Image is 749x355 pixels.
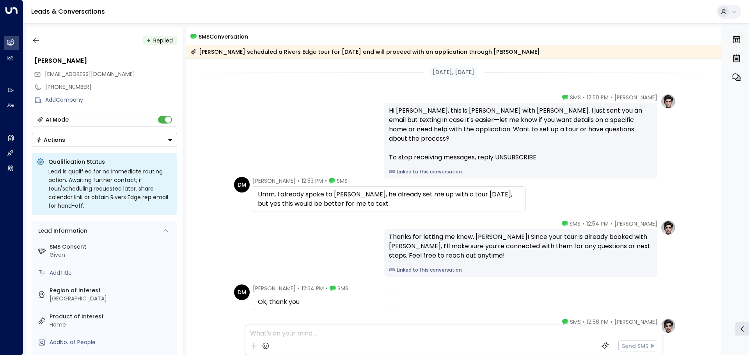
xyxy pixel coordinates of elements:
span: 12:50 PM [587,94,609,101]
span: [PERSON_NAME] [253,284,296,292]
span: • [583,94,585,101]
span: SMS [570,318,581,326]
img: profile-logo.png [660,220,676,235]
span: 12:53 PM [302,177,323,185]
span: Replied [153,37,173,44]
div: Button group with a nested menu [32,133,177,147]
a: Leads & Conversations [31,7,105,16]
div: Lead is qualified for no immediate routing action. Awaiting further contact; if tour/scheduling r... [48,167,172,210]
div: [DATE], [DATE] [430,67,477,78]
span: 12:54 PM [302,284,324,292]
span: SMS Conversation [199,32,248,41]
span: • [611,220,612,228]
div: Umm, I already spoke to [PERSON_NAME], he already set me up with a tour [DATE], but yes this woul... [258,190,521,208]
span: • [325,177,327,185]
span: • [611,94,612,101]
div: Actions [36,136,65,143]
span: SMS [337,284,348,292]
div: AddCompany [45,96,177,104]
img: profile-logo.png [660,94,676,109]
span: 12:54 PM [586,220,609,228]
a: Linked to this conversation [389,168,653,175]
div: [PHONE_NUMBER] [45,83,177,91]
div: [PERSON_NAME] [34,56,177,65]
span: 12:56 PM [587,318,609,326]
p: Qualification Status [48,158,172,166]
div: AI Mode [46,116,69,124]
div: [PERSON_NAME] scheduled a Rivers Edge tour for [DATE] and will proceed with an application throug... [190,48,540,56]
span: • [298,284,300,292]
span: mcdonalddaniel048@gmail.com [45,70,135,78]
span: SMS [337,177,348,185]
span: • [326,284,328,292]
span: [PERSON_NAME] [614,220,657,228]
span: [PERSON_NAME] [253,177,296,185]
span: SMS [570,94,581,101]
div: AddNo. of People [50,338,174,346]
span: • [583,318,585,326]
span: SMS [570,220,580,228]
span: [EMAIL_ADDRESS][DOMAIN_NAME] [45,70,135,78]
label: Region of Interest [50,286,174,295]
div: Ok, thank you [258,297,388,307]
div: Given [50,251,174,259]
div: Hi [PERSON_NAME], this is [PERSON_NAME] with [PERSON_NAME]. I just sent you an email but texting ... [389,106,653,162]
img: profile-logo.png [660,318,676,334]
button: Actions [32,133,177,147]
span: [PERSON_NAME] [614,94,657,101]
span: • [611,318,612,326]
label: SMS Consent [50,243,174,251]
div: DM [234,177,250,193]
div: Thanks for letting me know, [PERSON_NAME]! Since your tour is already booked with [PERSON_NAME], ... [389,232,653,260]
div: [GEOGRAPHIC_DATA] [50,295,174,303]
span: [PERSON_NAME] [614,318,657,326]
div: AddTitle [50,269,174,277]
label: Product of Interest [50,313,174,321]
span: • [298,177,300,185]
div: Home [50,321,174,329]
span: • [582,220,584,228]
div: Lead Information [35,227,87,235]
div: DM [234,284,250,300]
div: • [147,34,151,48]
a: Linked to this conversation [389,267,653,274]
